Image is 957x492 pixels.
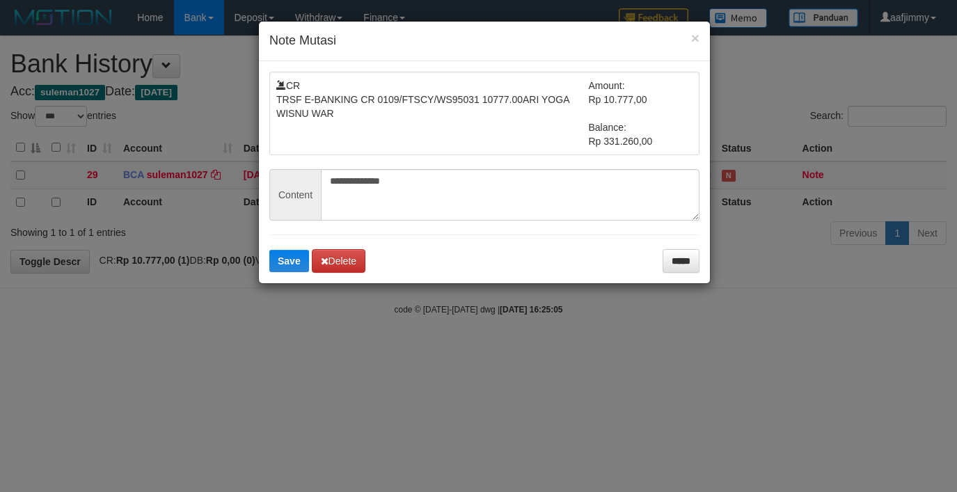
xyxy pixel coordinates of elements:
[312,249,365,273] button: Delete
[691,31,699,45] button: ×
[589,79,693,148] td: Amount: Rp 10.777,00 Balance: Rp 331.260,00
[269,32,699,50] h4: Note Mutasi
[276,79,589,148] td: CR TRSF E-BANKING CR 0109/FTSCY/WS95031 10777.00ARI YOGA WISNU WAR
[278,255,301,267] span: Save
[269,169,321,221] span: Content
[269,250,309,272] button: Save
[321,255,356,267] span: Delete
